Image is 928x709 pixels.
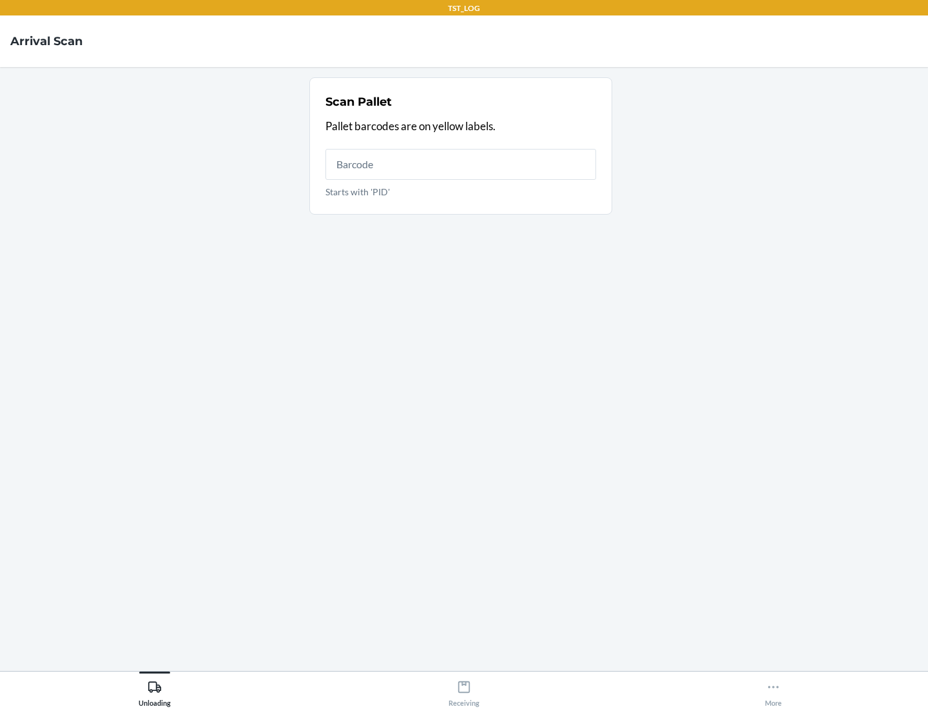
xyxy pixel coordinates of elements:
p: Starts with 'PID' [325,185,596,199]
p: Pallet barcodes are on yellow labels. [325,118,596,135]
button: Receiving [309,672,619,707]
h2: Scan Pallet [325,93,392,110]
div: Unloading [139,675,171,707]
p: TST_LOG [448,3,480,14]
h4: Arrival Scan [10,33,82,50]
div: More [765,675,782,707]
input: Starts with 'PID' [325,149,596,180]
div: Receiving [449,675,479,707]
button: More [619,672,928,707]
